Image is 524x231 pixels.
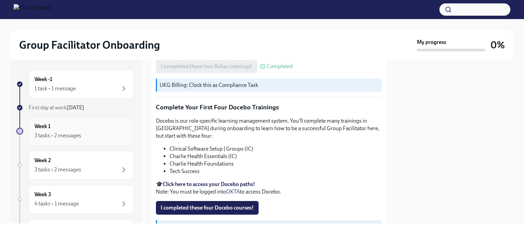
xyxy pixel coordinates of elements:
a: Week -11 task • 1 message [16,70,134,98]
img: CharlieHealth [14,4,52,15]
li: Charlie Health Foundations [170,160,382,168]
div: 4 tasks • 1 message [34,200,79,207]
div: 3 tasks • 2 messages [34,166,81,173]
span: First day at work [29,104,84,111]
li: Tech Success [170,168,382,175]
p: UKG Billing: Clock this as Compliance Task [160,81,379,89]
p: Docebo is our role-specific learning management system. You'll complete many trainings in [GEOGRA... [156,117,382,140]
li: Charlie Health Essentials (IC) [170,153,382,160]
h2: Group Facilitator Onboarding [19,38,160,52]
h6: Week 2 [34,157,51,164]
strong: My progress [417,38,446,46]
div: 1 task • 1 message [34,85,76,92]
a: Week 34 tasks • 1 message [16,185,134,214]
a: First day at work[DATE] [16,104,134,111]
li: Clinical Software Setup | Groups (IC) [170,145,382,153]
h6: Week 3 [34,191,51,198]
a: Click here to access your Docebo paths! [163,181,255,187]
strong: [DATE] [67,104,84,111]
span: Completed [267,64,293,69]
h3: 0% [491,39,505,51]
h6: Week 1 [34,123,50,130]
a: Week 13 tasks • 2 messages [16,117,134,145]
span: I completed these four Docebo courses! [161,204,254,211]
a: OKTA [226,188,240,195]
p: 🎓 Note: You must be logged into to access Docebo. [156,181,382,196]
a: Week 23 tasks • 2 messages [16,151,134,180]
div: 3 tasks • 2 messages [34,132,81,139]
h6: Week -1 [34,76,52,83]
p: Complete Your First Four Docebo Trainings [156,103,382,112]
p: UKG Billing: Clock this as Onboarding Training [160,223,379,230]
button: I completed these four Docebo courses! [156,201,259,215]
